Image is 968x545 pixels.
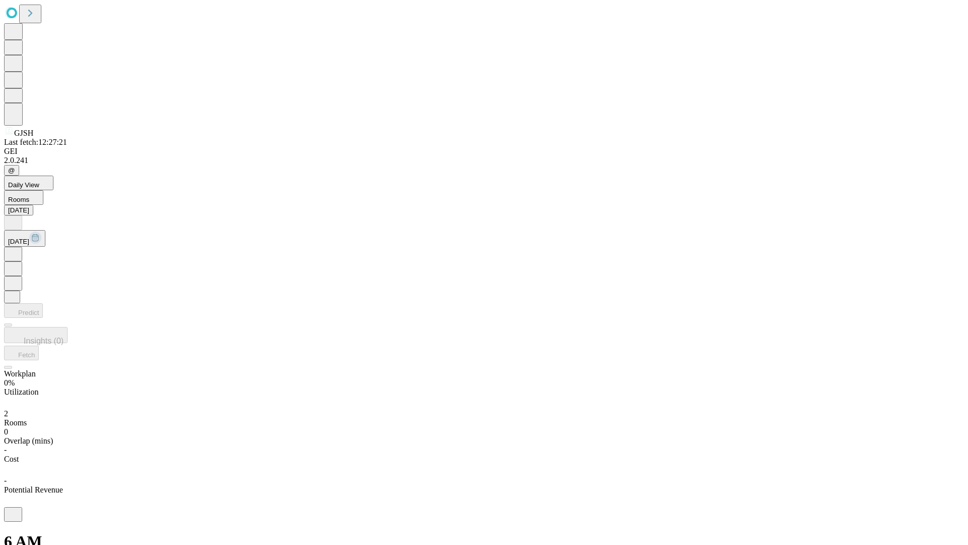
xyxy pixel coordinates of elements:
span: 0 [4,427,8,436]
span: - [4,446,7,454]
div: GEI [4,147,964,156]
span: Workplan [4,369,36,378]
button: Predict [4,303,43,318]
span: 2 [4,409,8,418]
span: Rooms [8,196,29,203]
button: Rooms [4,190,43,205]
span: Potential Revenue [4,485,63,494]
button: Daily View [4,176,53,190]
span: Last fetch: 12:27:21 [4,138,67,146]
span: - [4,476,7,485]
span: Insights (0) [24,337,64,345]
button: @ [4,165,19,176]
span: Daily View [8,181,39,189]
span: GJSH [14,129,33,137]
span: Cost [4,455,19,463]
span: [DATE] [8,238,29,245]
span: 0% [4,378,15,387]
span: Rooms [4,418,27,427]
button: Fetch [4,346,39,360]
button: [DATE] [4,205,33,215]
span: @ [8,167,15,174]
button: [DATE] [4,230,45,247]
button: Insights (0) [4,327,68,343]
div: 2.0.241 [4,156,964,165]
span: Overlap (mins) [4,437,53,445]
span: Utilization [4,388,38,396]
